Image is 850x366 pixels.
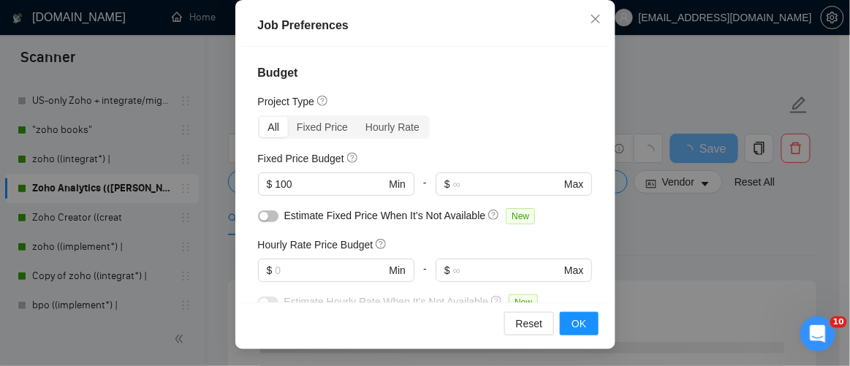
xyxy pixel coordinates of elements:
[258,17,593,34] div: Job Preferences
[504,312,555,335] button: Reset
[288,117,357,137] div: Fixed Price
[357,117,428,137] div: Hourly Rate
[800,316,835,351] iframe: Intercom live chat
[258,237,373,253] h5: Hourly Rate Price Budget
[516,316,543,332] span: Reset
[509,294,538,310] span: New
[376,238,387,250] span: question-circle
[389,176,406,192] span: Min
[414,172,436,207] div: -
[267,176,273,192] span: $
[564,262,583,278] span: Max
[488,209,500,221] span: question-circle
[275,176,386,192] input: 0
[453,262,561,278] input: ∞
[389,262,406,278] span: Min
[317,95,329,107] span: question-circle
[414,259,436,294] div: -
[830,316,847,328] span: 10
[258,64,593,82] h4: Budget
[564,176,583,192] span: Max
[267,262,273,278] span: $
[284,210,486,221] span: Estimate Fixed Price When It’s Not Available
[453,176,561,192] input: ∞
[444,262,450,278] span: $
[572,316,586,332] span: OK
[284,296,489,308] span: Estimate Hourly Rate When It’s Not Available
[590,13,602,25] span: close
[444,176,450,192] span: $
[347,152,359,164] span: question-circle
[275,262,386,278] input: 0
[506,208,535,224] span: New
[259,117,289,137] div: All
[491,295,503,307] span: question-circle
[258,150,344,167] h5: Fixed Price Budget
[258,94,315,110] h5: Project Type
[560,312,598,335] button: OK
